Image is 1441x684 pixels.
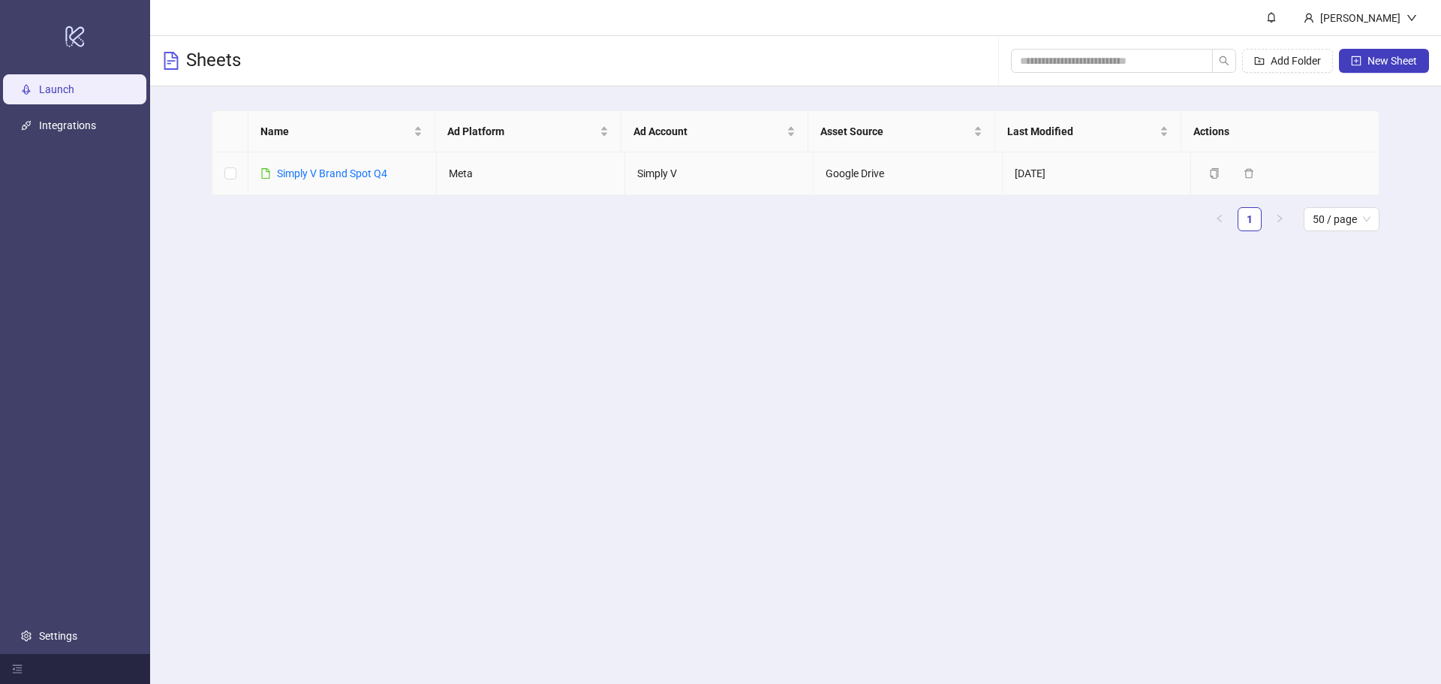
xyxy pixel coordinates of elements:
span: left [1215,214,1224,223]
div: [PERSON_NAME] [1314,10,1406,26]
span: Name [260,123,411,140]
span: folder-add [1254,56,1265,66]
span: menu-fold [12,664,23,674]
a: 1 [1238,208,1261,231]
span: Add Folder [1271,55,1321,67]
div: Page Size [1304,207,1379,231]
td: Meta [437,152,625,195]
th: Asset Source [808,111,995,152]
li: 1 [1238,207,1262,231]
a: Settings [39,630,77,642]
h3: Sheets [186,49,241,73]
li: Previous Page [1208,207,1232,231]
span: plus-square [1351,56,1361,66]
button: left [1208,207,1232,231]
span: delete [1244,168,1254,179]
a: Launch [39,83,74,95]
span: down [1406,13,1417,23]
th: Name [248,111,435,152]
span: bell [1266,12,1277,23]
span: copy [1209,168,1220,179]
td: Simply V [625,152,814,195]
span: Ad Platform [447,123,597,140]
span: right [1275,214,1284,223]
th: Ad Account [621,111,808,152]
th: Last Modified [995,111,1182,152]
span: Asset Source [820,123,970,140]
th: Actions [1181,111,1368,152]
span: search [1219,56,1229,66]
span: file [260,168,271,179]
span: file-text [162,52,180,70]
a: Integrations [39,119,96,131]
span: Ad Account [633,123,784,140]
button: New Sheet [1339,49,1429,73]
span: user [1304,13,1314,23]
span: Last Modified [1007,123,1157,140]
span: 50 / page [1313,208,1370,231]
th: Ad Platform [435,111,622,152]
button: Add Folder [1242,49,1333,73]
td: Google Drive [814,152,1002,195]
li: Next Page [1268,207,1292,231]
td: [DATE] [1003,152,1191,195]
a: Simply V Brand Spot Q4 [277,167,387,179]
button: right [1268,207,1292,231]
span: New Sheet [1367,55,1417,67]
